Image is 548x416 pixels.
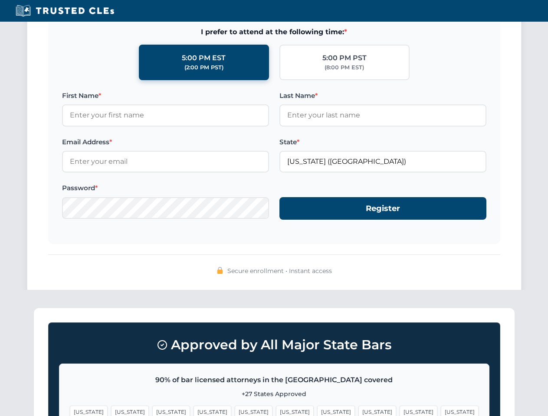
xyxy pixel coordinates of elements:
[62,26,486,38] span: I prefer to attend at the following time:
[279,104,486,126] input: Enter your last name
[70,389,479,399] p: +27 States Approved
[279,137,486,147] label: State
[13,4,117,17] img: Trusted CLEs
[279,91,486,101] label: Last Name
[182,52,226,64] div: 5:00 PM EST
[62,151,269,172] input: Enter your email
[217,267,223,274] img: 🔒
[62,137,269,147] label: Email Address
[62,183,269,193] label: Password
[279,151,486,172] input: Georgia (GA)
[279,197,486,220] button: Register
[62,104,269,126] input: Enter your first name
[70,374,479,386] p: 90% of bar licensed attorneys in the [GEOGRAPHIC_DATA] covered
[62,91,269,101] label: First Name
[184,63,223,72] div: (2:00 PM PST)
[322,52,367,64] div: 5:00 PM PST
[227,266,332,276] span: Secure enrollment • Instant access
[325,63,364,72] div: (8:00 PM EST)
[59,333,489,357] h3: Approved by All Major State Bars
